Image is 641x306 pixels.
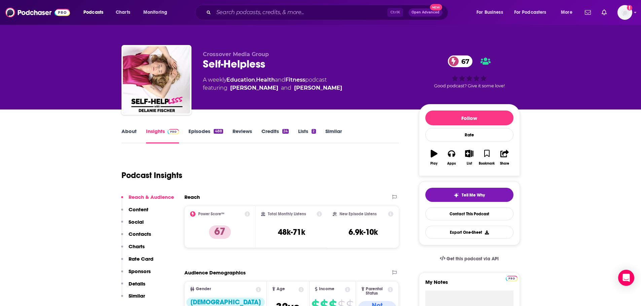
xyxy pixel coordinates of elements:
[111,7,134,18] a: Charts
[268,212,306,216] h2: Total Monthly Listens
[408,8,442,16] button: Open AdvancedNew
[510,7,556,18] button: open menu
[496,145,513,170] button: Share
[129,206,148,213] p: Content
[203,76,342,92] div: A weekly podcast
[129,256,153,262] p: Rate Card
[123,46,190,114] img: Self-Helpless
[121,256,153,268] button: Rate Card
[298,128,316,143] a: Lists2
[443,145,460,170] button: Apps
[129,194,174,200] p: Reach & Audience
[506,275,518,281] a: Pro website
[617,5,632,20] button: Show profile menu
[599,7,609,18] a: Show notifications dropdown
[447,162,456,166] div: Apps
[561,8,572,17] span: More
[256,77,275,83] a: Health
[425,145,443,170] button: Play
[412,11,439,14] span: Open Advanced
[121,243,145,256] button: Charts
[129,293,145,299] p: Similar
[121,206,148,219] button: Content
[506,276,518,281] img: Podchaser Pro
[617,5,632,20] img: User Profile
[514,8,546,17] span: For Podcasters
[349,227,378,237] h3: 6.9k-10k
[387,8,403,17] span: Ctrl K
[5,6,70,19] img: Podchaser - Follow, Share and Rate Podcasts
[198,212,224,216] h2: Power Score™
[425,279,513,291] label: My Notes
[425,188,513,202] button: tell me why sparkleTell Me Why
[203,84,342,92] span: featuring
[129,243,145,250] p: Charts
[116,8,130,17] span: Charts
[462,192,485,198] span: Tell Me Why
[143,8,167,17] span: Monitoring
[129,268,151,274] p: Sponsors
[617,5,632,20] span: Logged in as RiverheadPublicity
[434,83,505,88] span: Good podcast? Give it some love!
[196,287,211,291] span: Gender
[233,128,252,143] a: Reviews
[476,8,503,17] span: For Business
[425,128,513,142] div: Rate
[121,194,174,206] button: Reach & Audience
[277,287,285,291] span: Age
[430,162,437,166] div: Play
[214,7,387,18] input: Search podcasts, credits, & more...
[139,7,176,18] button: open menu
[275,77,285,83] span: and
[146,128,179,143] a: InsightsPodchaser Pro
[121,231,151,243] button: Contacts
[447,256,499,262] span: Get this podcast via API
[366,287,387,296] span: Parental Status
[556,7,581,18] button: open menu
[202,5,455,20] div: Search podcasts, credits, & more...
[278,227,305,237] h3: 48k-71k
[121,280,145,293] button: Details
[184,194,200,200] h2: Reach
[285,77,305,83] a: Fitness
[627,5,632,10] svg: Add a profile image
[121,170,182,180] h1: Podcast Insights
[325,128,342,143] a: Similar
[129,280,145,287] p: Details
[261,128,289,143] a: Credits24
[430,4,442,10] span: New
[129,231,151,237] p: Contacts
[448,55,473,67] a: 67
[121,268,151,280] button: Sponsors
[425,111,513,125] button: Follow
[460,145,478,170] button: List
[168,129,179,134] img: Podchaser Pro
[83,8,103,17] span: Podcasts
[312,129,316,134] div: 2
[79,7,112,18] button: open menu
[500,162,509,166] div: Share
[214,129,223,134] div: 488
[294,84,342,92] a: Delanie Fischer
[455,55,473,67] span: 67
[479,162,495,166] div: Bookmark
[434,251,504,267] a: Get this podcast via API
[230,84,278,92] a: Kelsey Cook
[472,7,511,18] button: open menu
[121,219,144,231] button: Social
[184,269,246,276] h2: Audience Demographics
[188,128,223,143] a: Episodes488
[281,84,291,92] span: and
[618,270,634,286] div: Open Intercom Messenger
[129,219,144,225] p: Social
[478,145,496,170] button: Bookmark
[121,128,137,143] a: About
[121,293,145,305] button: Similar
[226,77,255,83] a: Education
[454,192,459,198] img: tell me why sparkle
[340,212,377,216] h2: New Episode Listens
[203,51,269,57] span: Crossover Media Group
[582,7,594,18] a: Show notifications dropdown
[425,226,513,239] button: Export One-Sheet
[282,129,289,134] div: 24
